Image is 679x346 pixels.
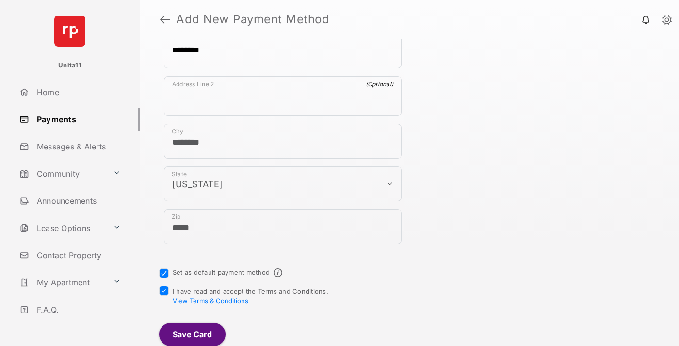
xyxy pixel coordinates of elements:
[159,323,226,346] button: Save Card
[173,297,248,305] button: I have read and accept the Terms and Conditions.
[16,244,140,267] a: Contact Property
[54,16,85,47] img: svg+xml;base64,PHN2ZyB4bWxucz0iaHR0cDovL3d3dy53My5vcmcvMjAwMC9zdmciIHdpZHRoPSI2NCIgaGVpZ2h0PSI2NC...
[173,268,270,276] label: Set as default payment method
[16,298,140,321] a: F.A.Q.
[16,135,140,158] a: Messages & Alerts
[164,166,402,201] div: payment_method_screening[postal_addresses][administrativeArea]
[16,162,109,185] a: Community
[16,81,140,104] a: Home
[16,216,109,240] a: Lease Options
[16,271,109,294] a: My Apartment
[164,76,402,116] div: payment_method_screening[postal_addresses][addressLine2]
[176,14,329,25] strong: Add New Payment Method
[164,29,402,68] div: payment_method_screening[postal_addresses][addressLine1]
[16,189,140,213] a: Announcements
[164,209,402,244] div: payment_method_screening[postal_addresses][postalCode]
[164,124,402,159] div: payment_method_screening[postal_addresses][locality]
[58,61,81,70] p: Unita11
[173,287,328,305] span: I have read and accept the Terms and Conditions.
[274,268,282,277] span: Default payment method info
[16,108,140,131] a: Payments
